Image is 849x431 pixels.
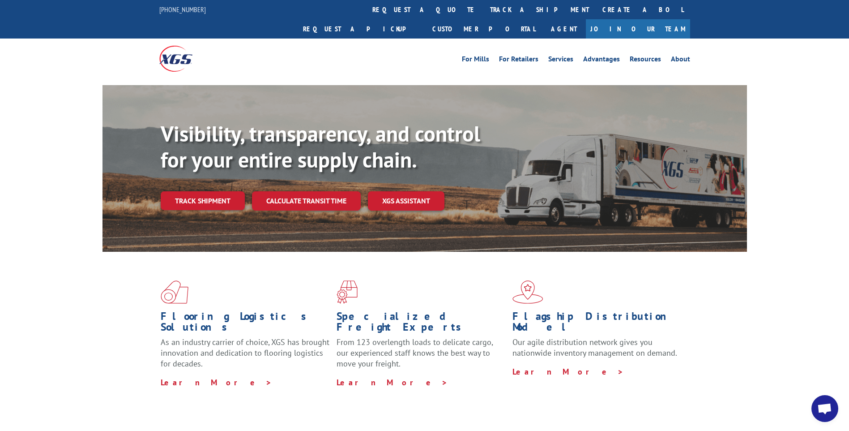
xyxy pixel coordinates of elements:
[161,191,245,210] a: Track shipment
[462,56,489,65] a: For Mills
[337,337,506,377] p: From 123 overlength loads to delicate cargo, our experienced staff knows the best way to move you...
[337,280,358,304] img: xgs-icon-focused-on-flooring-red
[583,56,620,65] a: Advantages
[252,191,361,211] a: Calculate transit time
[296,19,426,39] a: Request a pickup
[586,19,690,39] a: Join Our Team
[512,280,543,304] img: xgs-icon-flagship-distribution-model-red
[512,311,682,337] h1: Flagship Distribution Model
[337,377,448,388] a: Learn More >
[542,19,586,39] a: Agent
[512,337,677,358] span: Our agile distribution network gives you nationwide inventory management on demand.
[161,337,329,369] span: As an industry carrier of choice, XGS has brought innovation and dedication to flooring logistics...
[161,311,330,337] h1: Flooring Logistics Solutions
[512,366,624,377] a: Learn More >
[671,56,690,65] a: About
[811,395,838,422] div: Open chat
[161,120,480,173] b: Visibility, transparency, and control for your entire supply chain.
[161,280,188,304] img: xgs-icon-total-supply-chain-intelligence-red
[337,311,506,337] h1: Specialized Freight Experts
[630,56,661,65] a: Resources
[159,5,206,14] a: [PHONE_NUMBER]
[499,56,538,65] a: For Retailers
[368,191,444,211] a: XGS ASSISTANT
[426,19,542,39] a: Customer Portal
[548,56,573,65] a: Services
[161,377,272,388] a: Learn More >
